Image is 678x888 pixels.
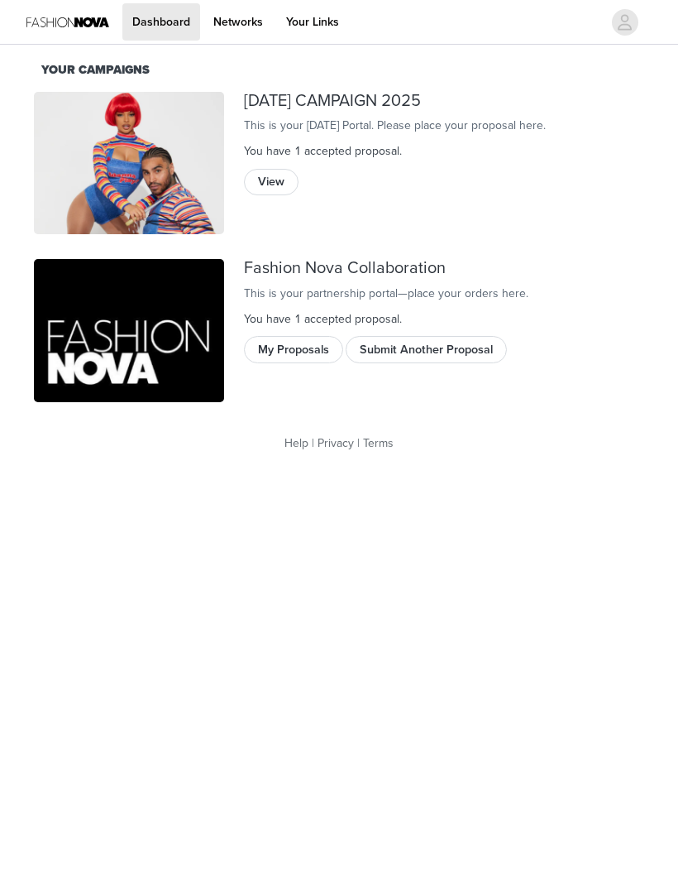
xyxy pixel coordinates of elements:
button: Submit Another Proposal [346,336,507,362]
div: Your Campaigns [41,61,637,79]
a: Dashboard [122,3,200,41]
span: | [312,436,314,450]
a: Terms [363,436,394,450]
span: | [357,436,360,450]
div: Fashion Nova Collaboration [244,259,644,278]
button: View [244,169,298,195]
div: This is your [DATE] Portal. Please place your proposal here. [244,117,644,134]
img: Fashion Nova [34,92,224,235]
a: Your Links [276,3,349,41]
a: Networks [203,3,273,41]
a: Privacy [318,436,354,450]
a: View [244,170,298,183]
span: You have 1 accepted proposal . [244,312,402,326]
img: Fashion Nova Logo [26,3,109,41]
span: You have 1 accepted proposal . [244,144,402,158]
div: [DATE] CAMPAIGN 2025 [244,92,644,111]
a: Help [284,436,308,450]
button: My Proposals [244,336,343,362]
img: Fashion Nova [34,259,224,402]
div: avatar [617,9,633,36]
div: This is your partnership portal—place your orders here. [244,285,644,302]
